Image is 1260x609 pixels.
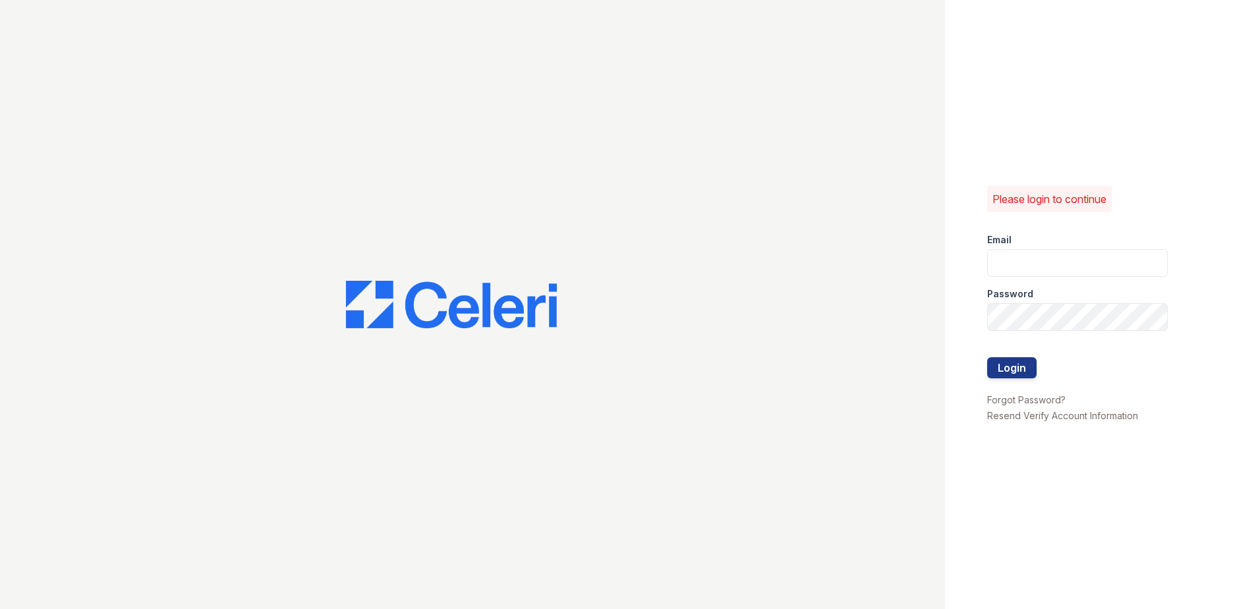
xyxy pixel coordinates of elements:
label: Password [987,287,1033,301]
a: Resend Verify Account Information [987,410,1138,421]
label: Email [987,233,1012,246]
button: Login [987,357,1037,378]
a: Forgot Password? [987,394,1066,405]
p: Please login to continue [992,191,1106,207]
img: CE_Logo_Blue-a8612792a0a2168367f1c8372b55b34899dd931a85d93a1a3d3e32e68fde9ad4.png [346,281,557,328]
